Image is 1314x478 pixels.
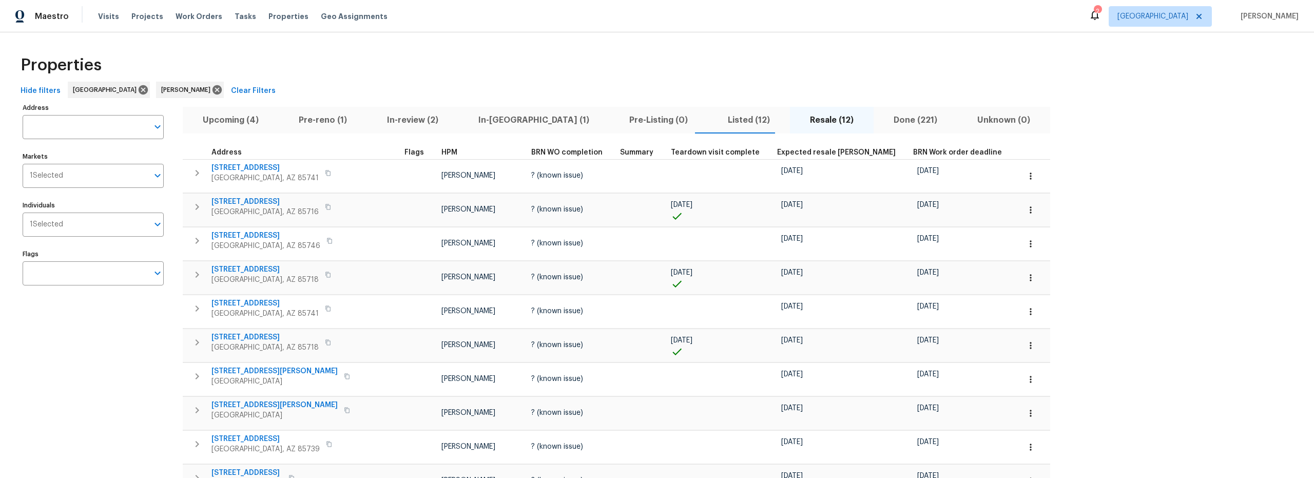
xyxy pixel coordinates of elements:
span: [PERSON_NAME] [441,443,495,450]
button: Open [150,168,165,183]
span: Summary [620,149,653,156]
span: [DATE] [781,371,803,378]
span: Visits [98,11,119,22]
span: Pre-Listing (0) [615,113,702,127]
span: [STREET_ADDRESS][PERSON_NAME] [211,400,338,410]
span: [GEOGRAPHIC_DATA] [211,376,338,387]
span: ? (known issue) [531,274,583,281]
span: [DATE] [781,235,803,242]
span: [PERSON_NAME] [441,240,495,247]
button: Hide filters [16,82,65,101]
span: [PERSON_NAME] [441,375,495,383]
span: [DATE] [917,405,939,412]
span: [DATE] [917,235,939,242]
span: [PERSON_NAME] [441,206,495,213]
span: [GEOGRAPHIC_DATA] [211,410,338,420]
span: Upcoming (4) [189,113,273,127]
span: [STREET_ADDRESS] [211,163,319,173]
span: [PERSON_NAME] [441,274,495,281]
span: [STREET_ADDRESS][PERSON_NAME] [211,366,338,376]
div: [PERSON_NAME] [156,82,224,98]
span: HPM [441,149,457,156]
span: [DATE] [781,269,803,276]
span: [GEOGRAPHIC_DATA], AZ 85741 [211,309,319,319]
span: [STREET_ADDRESS] [211,434,320,444]
span: [PERSON_NAME] [441,172,495,179]
span: [STREET_ADDRESS] [211,197,319,207]
span: BRN Work order deadline [913,149,1002,156]
span: Maestro [35,11,69,22]
span: 1 Selected [30,220,63,229]
span: [GEOGRAPHIC_DATA], AZ 85716 [211,207,319,217]
span: Properties [21,60,102,70]
span: [DATE] [917,269,939,276]
label: Flags [23,251,164,257]
span: Teardown visit complete [671,149,760,156]
span: [STREET_ADDRESS] [211,231,320,241]
span: [DATE] [671,201,692,208]
span: [GEOGRAPHIC_DATA] [1117,11,1188,22]
span: [DATE] [781,303,803,310]
span: [DATE] [917,438,939,446]
span: [PERSON_NAME] [441,308,495,315]
span: [DATE] [917,167,939,175]
span: Hide filters [21,85,61,98]
span: Work Orders [176,11,222,22]
span: Pre-reno (1) [285,113,361,127]
span: In-review (2) [373,113,452,127]
span: Listed (12) [714,113,784,127]
span: Done (221) [880,113,951,127]
span: [DATE] [917,303,939,310]
label: Individuals [23,202,164,208]
span: Clear Filters [231,85,276,98]
span: Expected resale [PERSON_NAME] [777,149,896,156]
span: Tasks [235,13,256,20]
span: [GEOGRAPHIC_DATA], AZ 85718 [211,342,319,353]
span: [DATE] [917,337,939,344]
span: [DATE] [917,201,939,208]
span: In-[GEOGRAPHIC_DATA] (1) [465,113,603,127]
span: ? (known issue) [531,172,583,179]
span: [GEOGRAPHIC_DATA], AZ 85739 [211,444,320,454]
span: Projects [131,11,163,22]
label: Address [23,105,164,111]
span: ? (known issue) [531,409,583,416]
span: ? (known issue) [531,341,583,349]
span: [STREET_ADDRESS] [211,298,319,309]
button: Open [150,217,165,232]
span: Resale (12) [796,113,867,127]
button: Open [150,266,165,280]
span: Flags [404,149,424,156]
label: Markets [23,154,164,160]
span: [STREET_ADDRESS] [211,332,319,342]
span: [PERSON_NAME] [161,85,215,95]
span: Properties [268,11,308,22]
span: ? (known issue) [531,308,583,315]
span: 1 Selected [30,171,63,180]
span: ? (known issue) [531,375,583,383]
span: [DATE] [917,371,939,378]
span: [DATE] [671,337,692,344]
span: Unknown (0) [963,113,1044,127]
span: [DATE] [781,337,803,344]
button: Clear Filters [227,82,280,101]
span: [DATE] [671,269,692,276]
span: ? (known issue) [531,240,583,247]
span: [DATE] [781,167,803,175]
span: [DATE] [781,405,803,412]
span: [GEOGRAPHIC_DATA] [73,85,141,95]
span: [STREET_ADDRESS] [211,468,282,478]
span: [DATE] [781,201,803,208]
button: Open [150,120,165,134]
span: BRN WO completion [531,149,603,156]
span: ? (known issue) [531,206,583,213]
span: [PERSON_NAME] [441,409,495,416]
span: [PERSON_NAME] [1236,11,1299,22]
span: [GEOGRAPHIC_DATA], AZ 85741 [211,173,319,183]
span: [STREET_ADDRESS] [211,264,319,275]
span: Address [211,149,242,156]
div: [GEOGRAPHIC_DATA] [68,82,150,98]
span: [DATE] [781,438,803,446]
span: [GEOGRAPHIC_DATA], AZ 85718 [211,275,319,285]
span: Geo Assignments [321,11,388,22]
